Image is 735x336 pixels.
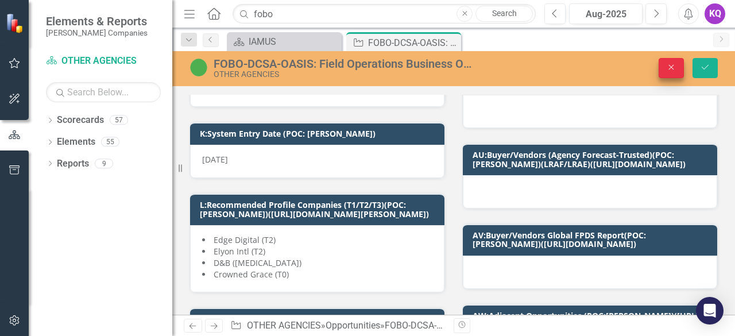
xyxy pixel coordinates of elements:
img: Active [189,58,208,76]
small: [PERSON_NAME] Companies [46,28,148,37]
div: FOBO-DCSA-OASIS: Field Operations Business Operations (FOBO) [385,320,651,331]
div: 55 [101,137,119,147]
span: D&B ([MEDICAL_DATA]) [214,257,301,268]
input: Search Below... [46,82,161,102]
h3: L:Recommended Profile Companies (T1/T2/T3)(POC: [PERSON_NAME])([URL][DOMAIN_NAME][PERSON_NAME]) [200,200,439,218]
h3: AW:Adjacent Opportunities (POC:[PERSON_NAME])([URL][DOMAIN_NAME][PERSON_NAME]) [473,311,711,329]
a: OTHER AGENCIES [46,55,161,68]
a: Elements [57,136,95,149]
div: Open Intercom Messenger [696,297,724,325]
span: Crowned Grace (T0) [214,269,289,280]
a: OTHER AGENCIES [247,320,321,331]
a: Search [475,6,533,22]
button: KQ [705,3,725,24]
input: Search ClearPoint... [233,4,536,24]
span: [DATE] [202,154,228,165]
h3: AU:Buyer/Vendors (Agency Forecast-Trusted)(POC:[PERSON_NAME])(LRAF/LRAE)([URL][DOMAIN_NAME]) [473,150,711,168]
a: Opportunities [326,320,380,331]
div: 9 [95,159,113,168]
div: FOBO-DCSA-OASIS: Field Operations Business Operations (FOBO) [214,57,478,70]
div: FOBO-DCSA-OASIS: Field Operations Business Operations (FOBO) [368,36,458,50]
span: Edge Digital (T2) [214,234,276,245]
span: Elements & Reports [46,14,148,28]
div: IAMUS [249,34,339,49]
div: OTHER AGENCIES [214,70,478,79]
span: Elyon Intl (T2) [214,246,265,257]
div: Aug-2025 [573,7,639,21]
h3: K:System Entry Date (POC: [PERSON_NAME]) [200,129,439,138]
div: » » [230,319,445,333]
h3: AV:Buyer/Vendors Global FPDS Report(POC:[PERSON_NAME])([URL][DOMAIN_NAME]) [473,231,711,249]
img: ClearPoint Strategy [6,13,26,33]
button: Aug-2025 [569,3,643,24]
a: Reports [57,157,89,171]
a: Scorecards [57,114,104,127]
div: 57 [110,115,128,125]
a: IAMUS [230,34,339,49]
